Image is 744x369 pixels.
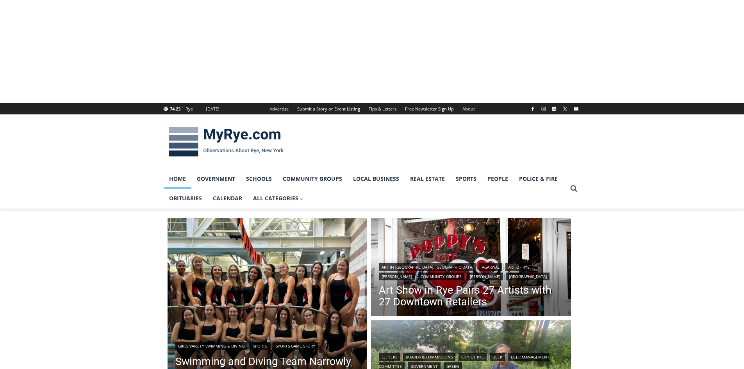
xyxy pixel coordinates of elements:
div: Rye [186,105,193,112]
a: Obituaries [164,189,207,208]
a: Free Newsletter Sign Up [401,103,458,114]
a: Tips & Letters [364,103,401,114]
a: Sports [450,169,482,189]
a: Schools [241,169,277,189]
a: Advertise [265,103,293,114]
a: [PERSON_NAME] [379,273,415,280]
a: Art of Rye [505,263,532,271]
div: | | [175,340,360,350]
a: Home [164,169,191,189]
a: Agarwal [479,263,502,271]
a: Instagram [539,104,548,114]
a: YouTube [571,104,581,114]
a: Girls Varsity Swimming & Diving [175,342,247,350]
a: [GEOGRAPHIC_DATA] [506,273,550,280]
a: Calendar [207,189,248,208]
a: Art in [GEOGRAPHIC_DATA], [GEOGRAPHIC_DATA] [379,263,476,271]
a: Deer [490,353,505,361]
a: Art Show in Rye Pairs 27 Artists with 27 Downtown Retailers [379,284,563,308]
a: All Categories [248,189,309,208]
a: Boards & Commissions [403,353,455,361]
img: (PHOTO: Poppy's Cafe. The window of this beloved Rye staple is painted for different events throu... [371,218,571,318]
a: About [458,103,479,114]
img: MyRye.com [164,121,289,162]
a: City of Rye [459,353,487,361]
a: Community Groups [418,273,464,280]
a: Police & Fire [514,169,563,189]
a: Local Business [348,169,405,189]
a: Submit a Story or Event Listing [293,103,364,114]
a: Linkedin [550,104,559,114]
button: View Search Form [567,182,581,196]
a: Government [191,169,241,189]
span: All Categories [253,194,304,203]
span: 74.23 [170,106,180,112]
a: Community Groups [277,169,348,189]
div: [DATE] [206,105,219,112]
a: Letters [379,353,400,361]
a: X [560,104,570,114]
nav: Secondary Navigation [265,103,479,114]
div: | | | | | | [379,262,563,280]
nav: Primary Navigation [164,169,567,209]
a: Read More Art Show in Rye Pairs 27 Artists with 27 Downtown Retailers [371,218,571,318]
a: Sports [250,342,270,350]
a: People [482,169,514,189]
a: [PERSON_NAME] [467,273,503,280]
a: Sports Game Story [273,342,318,350]
a: Real Estate [405,169,450,189]
span: F [182,105,183,109]
a: Facebook [528,104,537,114]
